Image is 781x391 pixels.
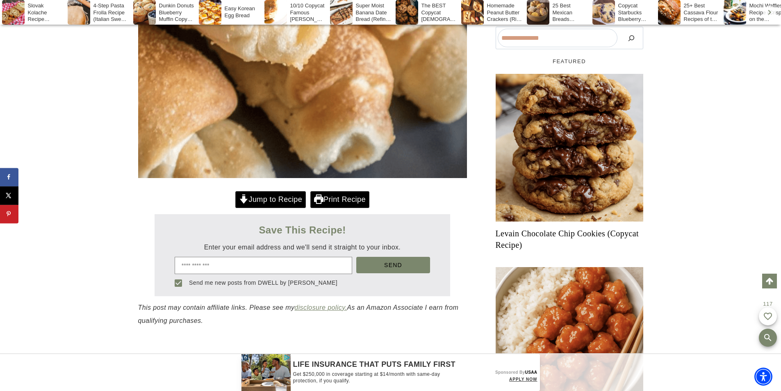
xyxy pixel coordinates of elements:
a: APPLY NOW [464,375,537,384]
a: Get $250,000 in coverage starting at $14/month with same-day protection, if you qualify. [293,371,464,384]
a: Scroll to top [762,274,777,288]
a: LIFE INSURANCE THAT PUTS FAMILY FIRST [293,361,464,368]
div: Accessibility Menu [754,368,772,386]
img: USAA [241,354,291,391]
img: OBA_TRANS.png [282,354,290,361]
a: Sponsored ByUSAA [495,370,537,375]
span: USAA [525,370,537,375]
